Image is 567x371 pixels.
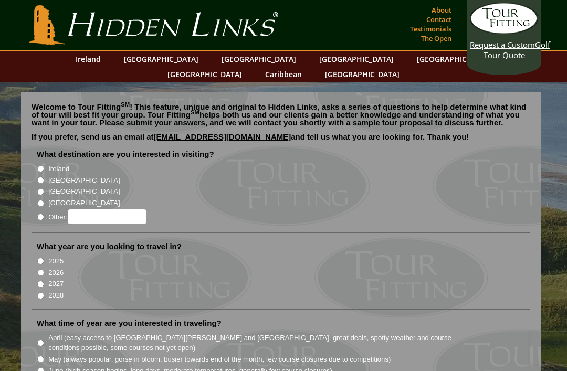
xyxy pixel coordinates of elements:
[48,333,470,353] label: April (easy access to [GEOGRAPHIC_DATA][PERSON_NAME] and [GEOGRAPHIC_DATA], great deals, spotty w...
[31,133,530,149] p: If you prefer, send us an email at and tell us what you are looking for. Thank you!
[320,67,405,82] a: [GEOGRAPHIC_DATA]
[37,149,214,160] label: What destination are you interested in visiting?
[162,67,247,82] a: [GEOGRAPHIC_DATA]
[154,132,291,141] a: [EMAIL_ADDRESS][DOMAIN_NAME]
[68,209,146,224] input: Other:
[470,3,538,60] a: Request a CustomGolf Tour Quote
[121,101,130,108] sup: SM
[37,241,182,252] label: What year are you looking to travel in?
[48,186,120,197] label: [GEOGRAPHIC_DATA]
[70,51,106,67] a: Ireland
[48,256,64,267] label: 2025
[48,354,391,365] label: May (always popular, gorse in bloom, busier towards end of the month, few course closures due to ...
[48,279,64,289] label: 2027
[429,3,454,17] a: About
[119,51,204,67] a: [GEOGRAPHIC_DATA]
[314,51,399,67] a: [GEOGRAPHIC_DATA]
[48,164,69,174] label: Ireland
[48,290,64,301] label: 2028
[407,22,454,36] a: Testimonials
[191,109,199,115] sup: SM
[48,209,146,224] label: Other:
[37,318,222,328] label: What time of year are you interested in traveling?
[418,31,454,46] a: The Open
[260,67,307,82] a: Caribbean
[48,175,120,186] label: [GEOGRAPHIC_DATA]
[470,39,535,50] span: Request a Custom
[48,198,120,208] label: [GEOGRAPHIC_DATA]
[48,268,64,278] label: 2026
[216,51,301,67] a: [GEOGRAPHIC_DATA]
[424,12,454,27] a: Contact
[412,51,497,67] a: [GEOGRAPHIC_DATA]
[31,103,530,126] p: Welcome to Tour Fitting ! This feature, unique and original to Hidden Links, asks a series of que...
